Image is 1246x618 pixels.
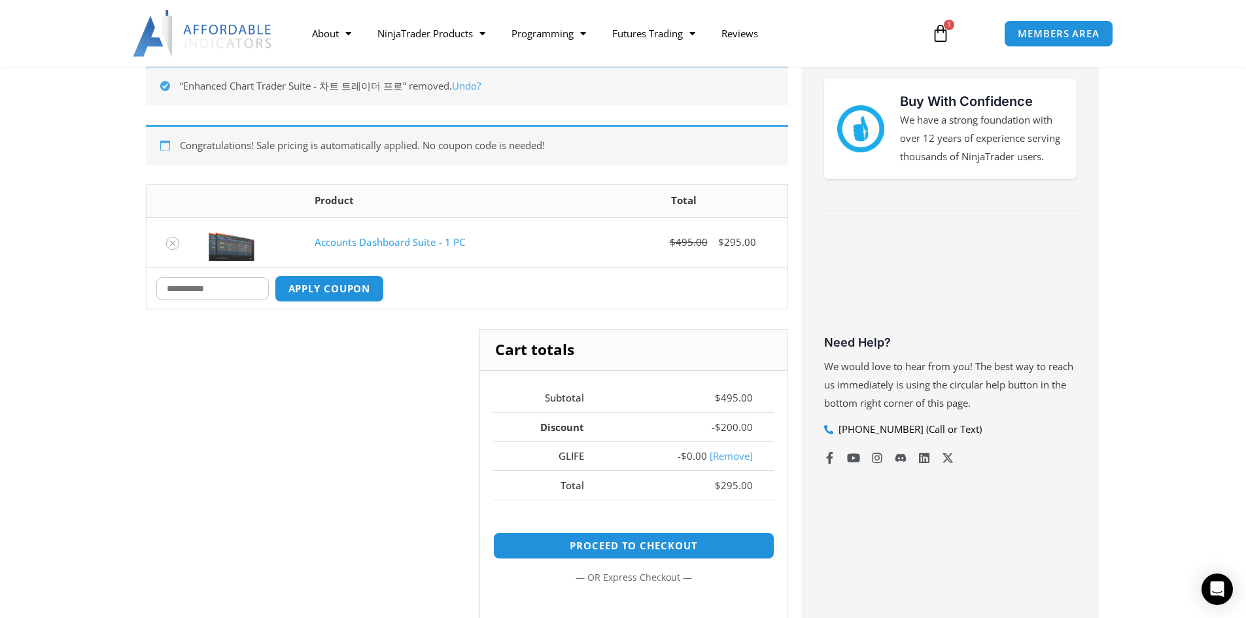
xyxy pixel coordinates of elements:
th: GLIFE [493,441,606,471]
a: Accounts Dashboard Suite - 1 PC [315,235,465,249]
a: Remove Accounts Dashboard Suite - 1 PC from cart [166,237,179,250]
p: — or — [493,569,774,586]
div: Open Intercom Messenger [1202,574,1233,605]
span: $ [718,235,724,249]
span: $ [670,235,676,249]
th: Product [305,185,580,217]
div: Congratulations! Sale pricing is automatically applied. No coupon code is needed! [146,125,788,165]
a: Reviews [708,18,771,48]
p: We have a strong foundation with over 12 years of experience serving thousands of NinjaTrader users. [900,111,1064,166]
a: NinjaTrader Products [364,18,498,48]
img: mark thumbs good 43913 | Affordable Indicators – NinjaTrader [837,105,884,152]
h2: Cart totals [480,330,787,370]
a: Programming [498,18,599,48]
a: Proceed to checkout [493,532,774,559]
a: Futures Trading [599,18,708,48]
bdi: 495.00 [670,235,708,249]
img: LogoAI | Affordable Indicators – NinjaTrader [133,10,273,57]
th: Total [493,470,606,500]
bdi: 200.00 [715,421,753,434]
span: $ [715,421,721,434]
img: Screenshot 2024-08-26 155710eeeee | Affordable Indicators – NinjaTrader [209,224,254,261]
span: We would love to hear from you! The best way to reach us immediately is using the circular help b... [824,360,1073,409]
span: $ [715,479,721,492]
th: Discount [493,412,606,441]
a: 1 [912,14,969,52]
span: MEMBERS AREA [1018,29,1099,39]
nav: Menu [299,18,916,48]
bdi: 295.00 [715,479,753,492]
td: - [606,441,774,471]
a: Remove glife coupon [710,449,753,462]
span: 1 [944,20,954,30]
span: [PHONE_NUMBER] (Call or Text) [835,421,982,439]
h3: Buy With Confidence [900,92,1064,111]
a: Undo? [452,79,481,92]
a: About [299,18,364,48]
a: MEMBERS AREA [1004,20,1113,47]
bdi: 295.00 [718,235,756,249]
th: Subtotal [493,384,606,413]
span: $ [681,449,687,462]
th: Total [581,185,787,217]
span: 0.00 [681,449,707,462]
button: Apply coupon [275,275,385,302]
h3: Need Help? [824,335,1077,350]
div: “Enhanced Chart Trader Suite - 차트 트레이더 프로” removed. [146,65,788,105]
span: $ [715,391,721,404]
bdi: 495.00 [715,391,753,404]
span: - [712,421,715,434]
iframe: PayPal Message 2 [493,515,774,526]
iframe: Customer reviews powered by Trustpilot [824,233,1077,332]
